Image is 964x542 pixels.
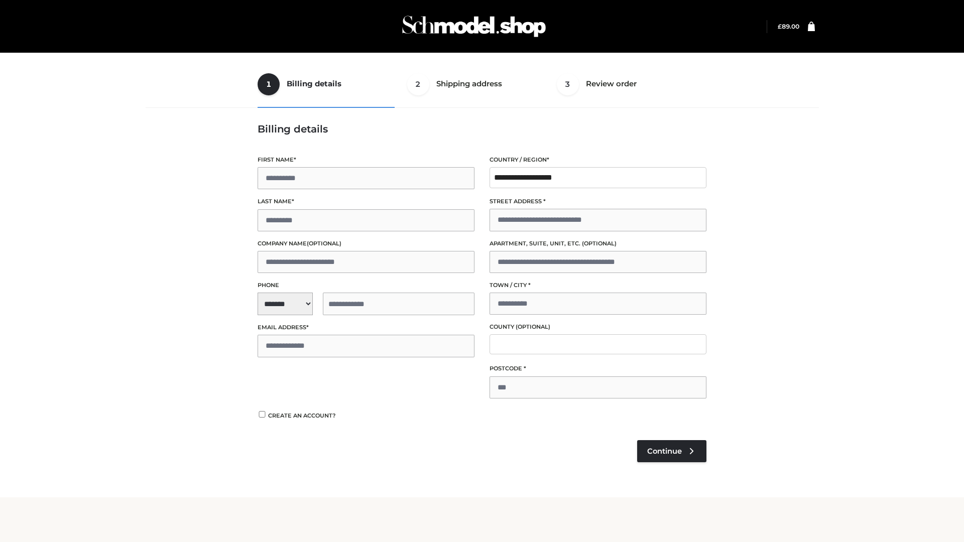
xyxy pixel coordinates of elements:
[258,323,474,332] label: Email address
[258,155,474,165] label: First name
[490,281,706,290] label: Town / City
[516,323,550,330] span: (optional)
[778,23,799,30] a: £89.00
[582,240,617,247] span: (optional)
[490,197,706,206] label: Street address
[258,411,267,418] input: Create an account?
[778,23,782,30] span: £
[637,440,706,462] a: Continue
[490,155,706,165] label: Country / Region
[258,239,474,248] label: Company name
[490,364,706,373] label: Postcode
[647,447,682,456] span: Continue
[307,240,341,247] span: (optional)
[268,412,336,419] span: Create an account?
[258,123,706,135] h3: Billing details
[490,322,706,332] label: County
[258,197,474,206] label: Last name
[258,281,474,290] label: Phone
[778,23,799,30] bdi: 89.00
[490,239,706,248] label: Apartment, suite, unit, etc.
[399,7,549,46] img: Schmodel Admin 964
